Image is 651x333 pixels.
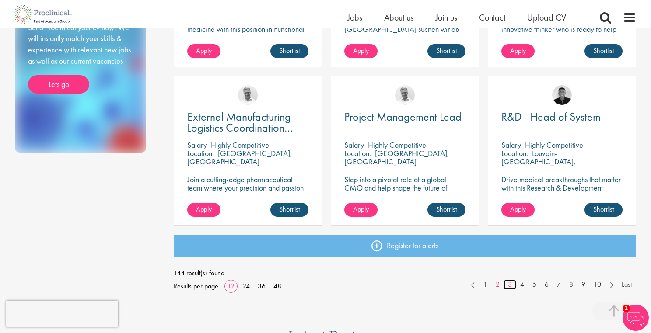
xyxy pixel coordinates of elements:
p: Help redefine what's possible in modern medicine with this position in Functional Analysis! [187,17,308,42]
span: Apply [353,205,369,214]
a: Shortlist [584,203,623,217]
a: 2 [491,280,504,290]
a: Apply [501,203,535,217]
span: Apply [353,46,369,55]
a: External Manufacturing Logistics Coordination Support [187,111,308,133]
p: [GEOGRAPHIC_DATA], [GEOGRAPHIC_DATA] [187,148,292,166]
span: Apply [196,205,212,214]
a: Register for alerts [174,235,637,257]
span: Location: [344,148,371,158]
a: 3 [504,280,516,290]
a: Apply [187,44,220,58]
img: Chatbot [623,305,649,331]
span: Apply [510,46,526,55]
span: Results per page [174,280,218,293]
a: Apply [344,44,378,58]
span: External Manufacturing Logistics Coordination Support [187,109,293,146]
a: 7 [553,280,565,290]
a: 9 [577,280,590,290]
span: Salary [501,140,521,150]
p: Highly Competitive [368,140,426,150]
span: Apply [196,46,212,55]
p: Drive medical breakthroughs that matter with this Research & Development position! [501,175,623,200]
div: Send Proclinical your cv now! We will instantly match your skills & experience with relevant new ... [28,22,133,94]
a: Shortlist [427,44,465,58]
a: 4 [516,280,528,290]
a: About us [384,12,413,23]
a: Upload CV [527,12,566,23]
a: 48 [270,281,284,291]
p: [GEOGRAPHIC_DATA], [GEOGRAPHIC_DATA] [344,148,449,166]
span: R&D - Head of System [501,109,601,124]
a: 10 [589,280,605,290]
img: Christian Andersen [552,85,572,105]
span: Project Management Lead [344,109,462,124]
span: Salary [344,140,364,150]
a: Apply [501,44,535,58]
span: Location: [187,148,214,158]
span: Location: [501,148,528,158]
a: 6 [540,280,553,290]
a: Shortlist [270,203,308,217]
a: Shortlist [427,203,465,217]
span: Apply [510,205,526,214]
a: R&D - Head of System [501,111,623,122]
a: 36 [255,281,269,291]
a: 8 [565,280,577,290]
a: 24 [239,281,253,291]
a: Last [617,280,636,290]
span: 1 [623,305,630,312]
a: Apply [187,203,220,217]
a: 12 [224,281,238,291]
a: Jobs [347,12,362,23]
iframe: reCAPTCHA [6,301,118,327]
p: Highly Competitive [525,140,583,150]
a: Shortlist [584,44,623,58]
a: Shortlist [270,44,308,58]
p: Highly Competitive [211,140,269,150]
span: 144 result(s) found [174,267,637,280]
a: Contact [479,12,505,23]
span: Salary [187,140,207,150]
img: Joshua Bye [238,85,258,105]
p: Step into a pivotal role at a global CMO and help shape the future of healthcare manufacturing. [344,175,465,200]
a: Apply [344,203,378,217]
img: Joshua Bye [395,85,415,105]
a: 5 [528,280,541,290]
p: Join a cutting-edge pharmaceutical team where your precision and passion for supply chain will he... [187,175,308,208]
a: 1 [479,280,492,290]
p: Louvain-[GEOGRAPHIC_DATA], [GEOGRAPHIC_DATA] [501,148,576,175]
a: Join us [435,12,457,23]
a: Lets go [28,75,89,94]
a: Project Management Lead [344,111,465,122]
